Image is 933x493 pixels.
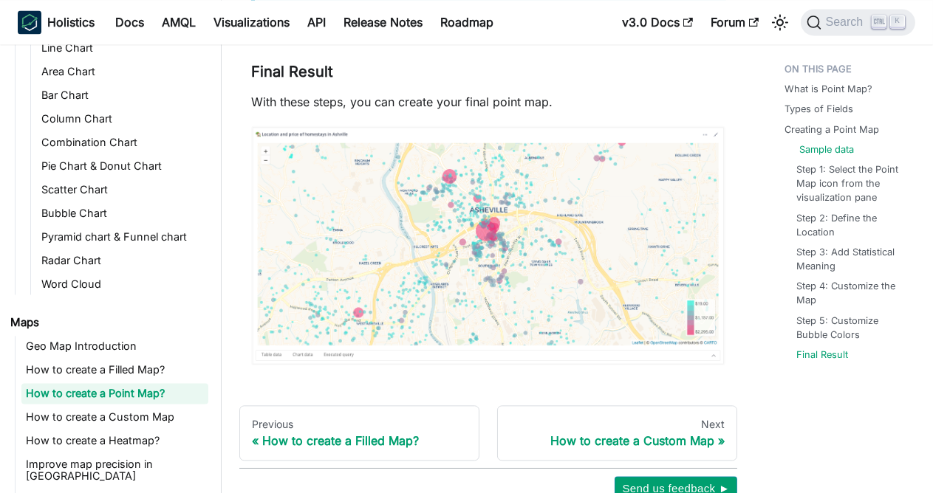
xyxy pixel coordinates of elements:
[785,82,872,96] a: What is Point Map?
[106,10,153,34] a: Docs
[21,430,208,451] a: How to create a Heatmap?
[821,15,872,29] span: Search
[153,10,205,34] a: AMQL
[21,359,208,380] a: How to create a Filled Map?
[6,312,208,333] a: Maps
[21,336,208,356] a: Geo Map Introduction
[252,418,467,431] div: Previous
[768,10,792,34] button: Switch between dark and light mode (currently light mode)
[799,142,854,156] a: Sample data
[431,10,502,34] a: Roadmap
[796,348,848,362] a: Final Result
[239,405,479,461] a: PreviousHow to create a Filled Map?
[37,250,208,271] a: Radar Chart
[796,314,903,342] a: Step 5: Customize Bubble Colors
[298,10,335,34] a: API
[37,108,208,129] a: Column Chart
[796,245,903,273] a: Step 3: Add Statistical Meaning
[252,433,467,448] div: How to create a Filled Map?
[890,15,905,28] kbd: K
[21,407,208,427] a: How to create a Custom Map
[21,383,208,404] a: How to create a Point Map?
[510,433,725,448] div: How to create a Custom Map
[613,10,702,34] a: v3.0 Docs
[497,405,737,461] a: NextHow to create a Custom Map
[205,10,298,34] a: Visualizations
[37,38,208,58] a: Line Chart
[335,10,431,34] a: Release Notes
[785,123,879,137] a: Creating a Point Map
[18,10,41,34] img: Holistics
[37,227,208,247] a: Pyramid chart & Funnel chart
[785,102,853,116] a: Types of Fields
[37,61,208,82] a: Area Chart
[21,454,208,486] a: Improve map precision in [GEOGRAPHIC_DATA]
[37,179,208,200] a: Scatter Chart
[251,63,725,81] h3: Final Result
[510,418,725,431] div: Next
[37,156,208,176] a: Pie Chart & Donut Chart
[801,9,915,35] button: Search (Ctrl+K)
[18,10,95,34] a: HolisticsHolistics
[37,274,208,294] a: Word Cloud
[702,10,768,34] a: Forum
[796,279,903,307] a: Step 4: Customize the Map
[47,13,95,31] b: Holistics
[239,405,737,461] nav: Docs pages
[37,203,208,224] a: Bubble Chart
[796,211,903,239] a: Step 2: Define the Location
[796,162,903,205] a: Step 1: Select the Point Map icon from the visualization pane
[37,85,208,106] a: Bar Chart
[251,93,725,111] p: With these steps, you can create your final point map.
[37,132,208,153] a: Combination Chart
